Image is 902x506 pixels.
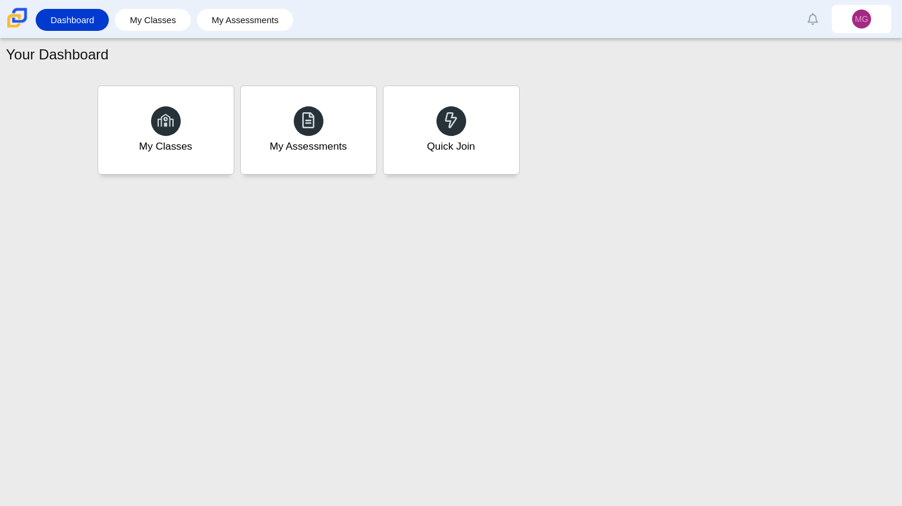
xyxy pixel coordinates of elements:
[832,5,891,33] a: MG
[855,15,869,23] span: MG
[270,139,347,154] div: My Assessments
[139,139,193,154] div: My Classes
[98,86,234,175] a: My Classes
[5,22,30,32] a: Carmen School of Science & Technology
[6,45,109,65] h1: Your Dashboard
[203,9,288,31] a: My Assessments
[42,9,103,31] a: Dashboard
[800,6,826,32] a: Alerts
[427,139,475,154] div: Quick Join
[5,5,30,30] img: Carmen School of Science & Technology
[383,86,520,175] a: Quick Join
[121,9,185,31] a: My Classes
[240,86,377,175] a: My Assessments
